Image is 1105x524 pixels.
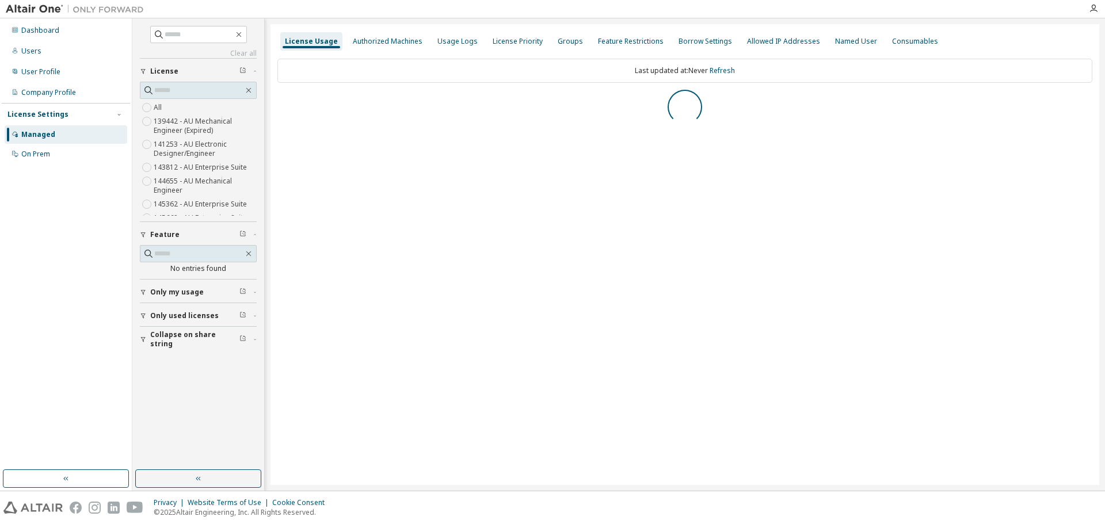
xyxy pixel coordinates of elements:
div: License Usage [285,37,338,46]
div: User Profile [21,67,60,77]
img: youtube.svg [127,502,143,514]
a: Refresh [710,66,735,75]
label: 145362 - AU Enterprise Suite [154,197,249,211]
div: Company Profile [21,88,76,97]
img: facebook.svg [70,502,82,514]
img: instagram.svg [89,502,101,514]
label: 143812 - AU Enterprise Suite [154,160,249,174]
div: Users [21,47,41,56]
img: altair_logo.svg [3,502,63,514]
div: Feature Restrictions [598,37,664,46]
span: Clear filter [239,230,246,239]
button: Only used licenses [140,303,257,328]
button: Only my usage [140,280,257,305]
img: linkedin.svg [108,502,120,514]
p: © 2025 Altair Engineering, Inc. All Rights Reserved. [154,507,331,517]
div: Consumables [892,37,938,46]
div: Groups [558,37,583,46]
div: Named User [835,37,877,46]
label: 141253 - AU Electronic Designer/Engineer [154,137,257,160]
span: Feature [150,230,180,239]
div: Cookie Consent [272,498,331,507]
a: Clear all [140,49,257,58]
span: Clear filter [239,311,246,320]
div: Usage Logs [437,37,478,46]
label: 139442 - AU Mechanical Engineer (Expired) [154,114,257,137]
div: No entries found [140,264,257,273]
div: Authorized Machines [353,37,422,46]
span: Collapse on share string [150,330,239,349]
button: License [140,59,257,84]
span: Only my usage [150,288,204,297]
span: Only used licenses [150,311,219,320]
div: Last updated at: Never [277,59,1092,83]
label: 145662 - AU Enterprise Suite [154,211,249,225]
button: Collapse on share string [140,327,257,352]
div: Managed [21,130,55,139]
label: 144655 - AU Mechanical Engineer [154,174,257,197]
span: License [150,67,178,76]
button: Feature [140,222,257,247]
div: Website Terms of Use [188,498,272,507]
span: Clear filter [239,288,246,297]
div: On Prem [21,150,50,159]
div: Allowed IP Addresses [747,37,820,46]
img: Altair One [6,3,150,15]
div: Dashboard [21,26,59,35]
div: License Settings [7,110,68,119]
div: License Priority [493,37,543,46]
span: Clear filter [239,335,246,344]
span: Clear filter [239,67,246,76]
div: Borrow Settings [679,37,732,46]
label: All [154,101,164,114]
div: Privacy [154,498,188,507]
